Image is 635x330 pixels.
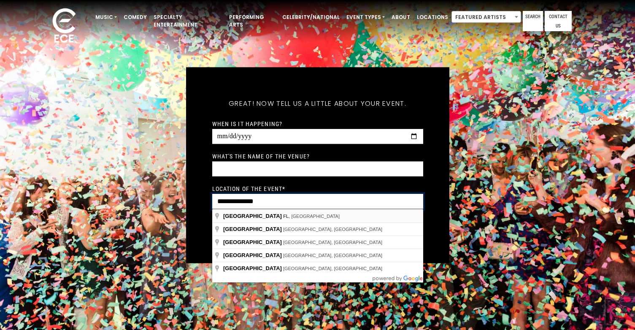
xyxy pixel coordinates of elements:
a: Event Types [343,10,388,24]
span: [GEOGRAPHIC_DATA] [223,213,282,219]
a: Contact Us [545,11,572,31]
span: Featured Artists [452,11,521,23]
a: Specialty Entertainment [150,10,226,32]
a: Music [92,10,120,24]
a: Locations [413,10,451,24]
span: [GEOGRAPHIC_DATA] [223,226,282,232]
label: Location of the event [212,185,286,192]
span: [GEOGRAPHIC_DATA], [GEOGRAPHIC_DATA] [283,266,382,271]
label: What's the name of the venue? [212,152,310,160]
span: FL [283,214,289,219]
a: About [388,10,413,24]
span: [GEOGRAPHIC_DATA] [223,265,282,271]
span: [GEOGRAPHIC_DATA], [GEOGRAPHIC_DATA] [283,253,382,258]
a: Comedy [120,10,150,24]
span: [GEOGRAPHIC_DATA] [223,239,282,245]
span: [GEOGRAPHIC_DATA], [GEOGRAPHIC_DATA] [283,240,382,245]
span: Featured Artists [451,11,521,23]
span: , [GEOGRAPHIC_DATA] [283,214,340,219]
a: Performing Arts [226,10,279,32]
label: When is it happening? [212,120,283,127]
a: Search [523,11,543,31]
img: ece_new_logo_whitev2-1.png [43,6,85,47]
a: Celebrity/National [279,10,343,24]
h5: Great! Now tell us a little about your event. [212,88,423,118]
span: [GEOGRAPHIC_DATA], [GEOGRAPHIC_DATA] [283,227,382,232]
span: [GEOGRAPHIC_DATA] [223,252,282,258]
